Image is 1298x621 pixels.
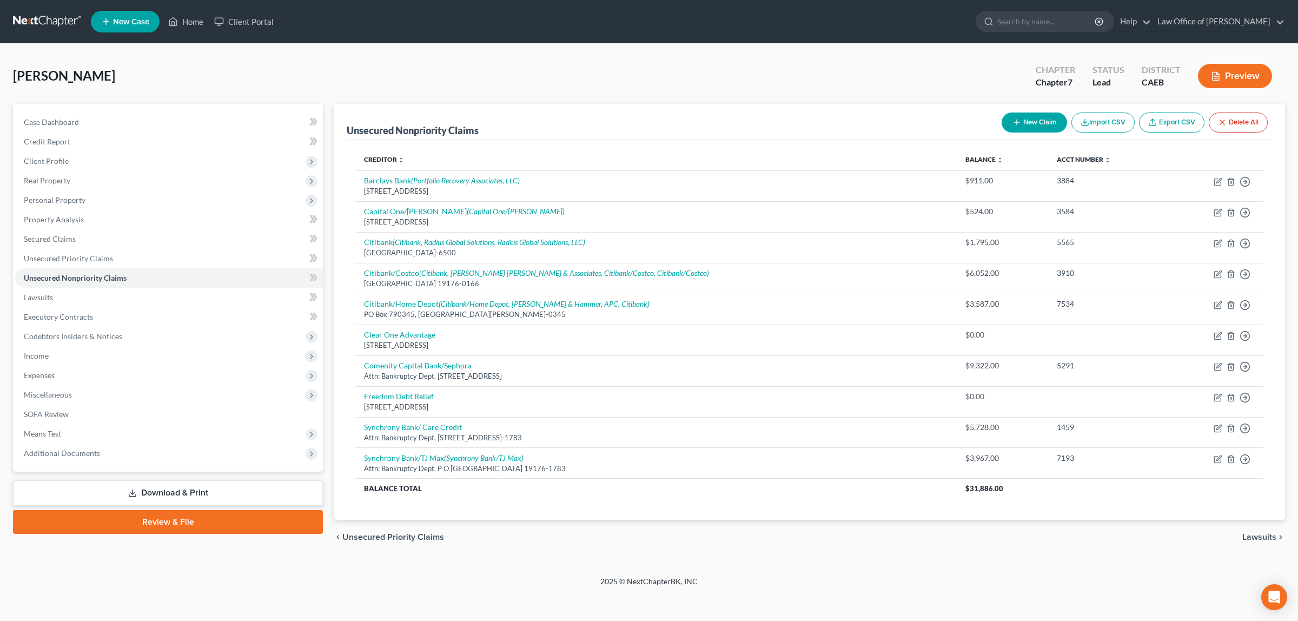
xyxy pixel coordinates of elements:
a: Synchrony Bank/TJ Max(Synchrony Bank/TJ Max) [364,453,524,463]
span: Secured Claims [24,234,76,243]
a: Citibank(Citibank, Radius Global Solutions, Radius Global Solutions, LLC) [364,237,585,247]
i: (Synchrony Bank/TJ Max) [444,453,524,463]
span: Personal Property [24,195,85,204]
a: Synchrony Bank/ Care Credit [364,422,462,432]
span: Means Test [24,429,61,438]
div: $3,967.00 [965,453,1039,464]
i: (Portfolio Recovery Associates, LLC) [411,176,520,185]
a: Lawsuits [15,288,323,307]
i: unfold_more [997,157,1003,163]
div: $0.00 [965,329,1039,340]
div: $0.00 [965,391,1039,402]
button: Lawsuits chevron_right [1242,533,1285,541]
a: Client Portal [209,12,279,31]
a: Unsecured Priority Claims [15,249,323,268]
input: Search by name... [997,11,1096,31]
span: Expenses [24,371,55,380]
i: unfold_more [1104,157,1111,163]
span: Unsecured Priority Claims [342,533,444,541]
span: Case Dashboard [24,117,79,127]
div: 7534 [1057,299,1158,309]
i: (Citibank, [PERSON_NAME] [PERSON_NAME] & Associates, Citibank/Costco, Citibank/Costco) [419,268,709,278]
span: Miscellaneous [24,390,72,399]
span: Income [24,351,49,360]
a: Citibank/Home Depot(Citibank/Home Depot, [PERSON_NAME] & Hammer, APC, Citibank) [364,299,650,308]
span: Unsecured Nonpriority Claims [24,273,127,282]
span: Credit Report [24,137,70,146]
a: Export CSV [1139,113,1204,133]
div: $1,795.00 [965,237,1039,248]
div: $911.00 [965,175,1039,186]
a: Unsecured Nonpriority Claims [15,268,323,288]
div: [STREET_ADDRESS] [364,340,948,351]
div: 3910 [1057,268,1158,279]
a: Home [163,12,209,31]
div: [STREET_ADDRESS] [364,186,948,196]
div: 5291 [1057,360,1158,371]
div: CAEB [1142,76,1181,89]
span: Codebtors Insiders & Notices [24,332,122,341]
div: [GEOGRAPHIC_DATA]-6500 [364,248,948,258]
a: Download & Print [13,480,323,506]
a: Credit Report [15,132,323,151]
span: Lawsuits [24,293,53,302]
div: 1459 [1057,422,1158,433]
div: Attn: Bankruptcy Dept. P O [GEOGRAPHIC_DATA] 19176-1783 [364,464,948,474]
a: Citibank/Costco(Citibank, [PERSON_NAME] [PERSON_NAME] & Associates, Citibank/Costco, Citibank/Cos... [364,268,709,278]
span: Unsecured Priority Claims [24,254,113,263]
a: Review & File [13,510,323,534]
i: chevron_left [334,533,342,541]
a: Freedom Debt Relief [364,392,434,401]
span: Client Profile [24,156,69,166]
a: Secured Claims [15,229,323,249]
div: $524.00 [965,206,1039,217]
a: Executory Contracts [15,307,323,327]
span: Executory Contracts [24,312,93,321]
div: $5,728.00 [965,422,1039,433]
div: Chapter [1036,64,1075,76]
div: Attn: Bankruptcy Dept. [STREET_ADDRESS] [364,371,948,381]
a: Clear One Advantage [364,330,435,339]
div: [GEOGRAPHIC_DATA] 19176-0166 [364,279,948,289]
a: Law Office of [PERSON_NAME] [1152,12,1284,31]
a: Balance unfold_more [965,155,1003,163]
div: Status [1092,64,1124,76]
i: chevron_right [1276,533,1285,541]
div: District [1142,64,1181,76]
span: New Case [113,18,149,26]
div: Attn: Bankruptcy Dept. [STREET_ADDRESS]-1783 [364,433,948,443]
a: Comenity Capital Bank/Sephora [364,361,472,370]
span: Lawsuits [1242,533,1276,541]
div: Chapter [1036,76,1075,89]
button: Import CSV [1071,113,1135,133]
button: New Claim [1002,113,1067,133]
div: Lead [1092,76,1124,89]
div: 2025 © NextChapterBK, INC [341,576,957,596]
span: [PERSON_NAME] [13,68,115,83]
a: Acct Number unfold_more [1057,155,1111,163]
div: [STREET_ADDRESS] [364,217,948,227]
div: 7193 [1057,453,1158,464]
button: Delete All [1209,113,1268,133]
span: 7 [1068,77,1072,87]
div: 3884 [1057,175,1158,186]
a: SOFA Review [15,405,323,424]
a: Creditor unfold_more [364,155,405,163]
div: $9,322.00 [965,360,1039,371]
div: Open Intercom Messenger [1261,584,1287,610]
div: 3584 [1057,206,1158,217]
a: Help [1115,12,1151,31]
i: unfold_more [398,157,405,163]
span: SOFA Review [24,409,69,419]
i: (Capital One/[PERSON_NAME]) [467,207,565,216]
div: Unsecured Nonpriority Claims [347,124,479,137]
i: (Citibank/Home Depot, [PERSON_NAME] & Hammer, APC, Citibank) [439,299,650,308]
div: [STREET_ADDRESS] [364,402,948,412]
i: (Citibank, Radius Global Solutions, Radius Global Solutions, LLC) [393,237,585,247]
div: $3,587.00 [965,299,1039,309]
span: Real Property [24,176,70,185]
th: Balance Total [355,479,957,498]
button: Preview [1198,64,1272,88]
a: Capital One/[PERSON_NAME](Capital One/[PERSON_NAME]) [364,207,565,216]
a: Barclays Bank(Portfolio Recovery Associates, LLC) [364,176,520,185]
